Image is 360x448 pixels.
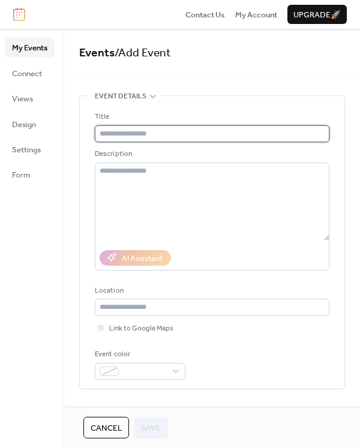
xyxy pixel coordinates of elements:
[79,42,115,64] a: Events
[12,68,42,80] span: Connect
[185,8,225,20] a: Contact Us
[5,38,55,57] a: My Events
[95,111,327,123] div: Title
[12,169,31,181] span: Form
[13,8,25,21] img: logo
[83,417,129,438] button: Cancel
[91,422,122,434] span: Cancel
[235,8,277,20] a: My Account
[235,9,277,21] span: My Account
[12,144,41,156] span: Settings
[95,404,146,416] span: Date and time
[12,93,33,105] span: Views
[293,9,341,21] span: Upgrade 🚀
[5,165,55,184] a: Form
[185,9,225,21] span: Contact Us
[95,348,183,360] div: Event color
[5,89,55,108] a: Views
[12,119,36,131] span: Design
[5,64,55,83] a: Connect
[287,5,347,24] button: Upgrade🚀
[95,91,146,103] span: Event details
[95,285,327,297] div: Location
[12,42,47,54] span: My Events
[5,140,55,159] a: Settings
[5,115,55,134] a: Design
[109,323,173,335] span: Link to Google Maps
[115,42,171,64] span: / Add Event
[95,148,327,160] div: Description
